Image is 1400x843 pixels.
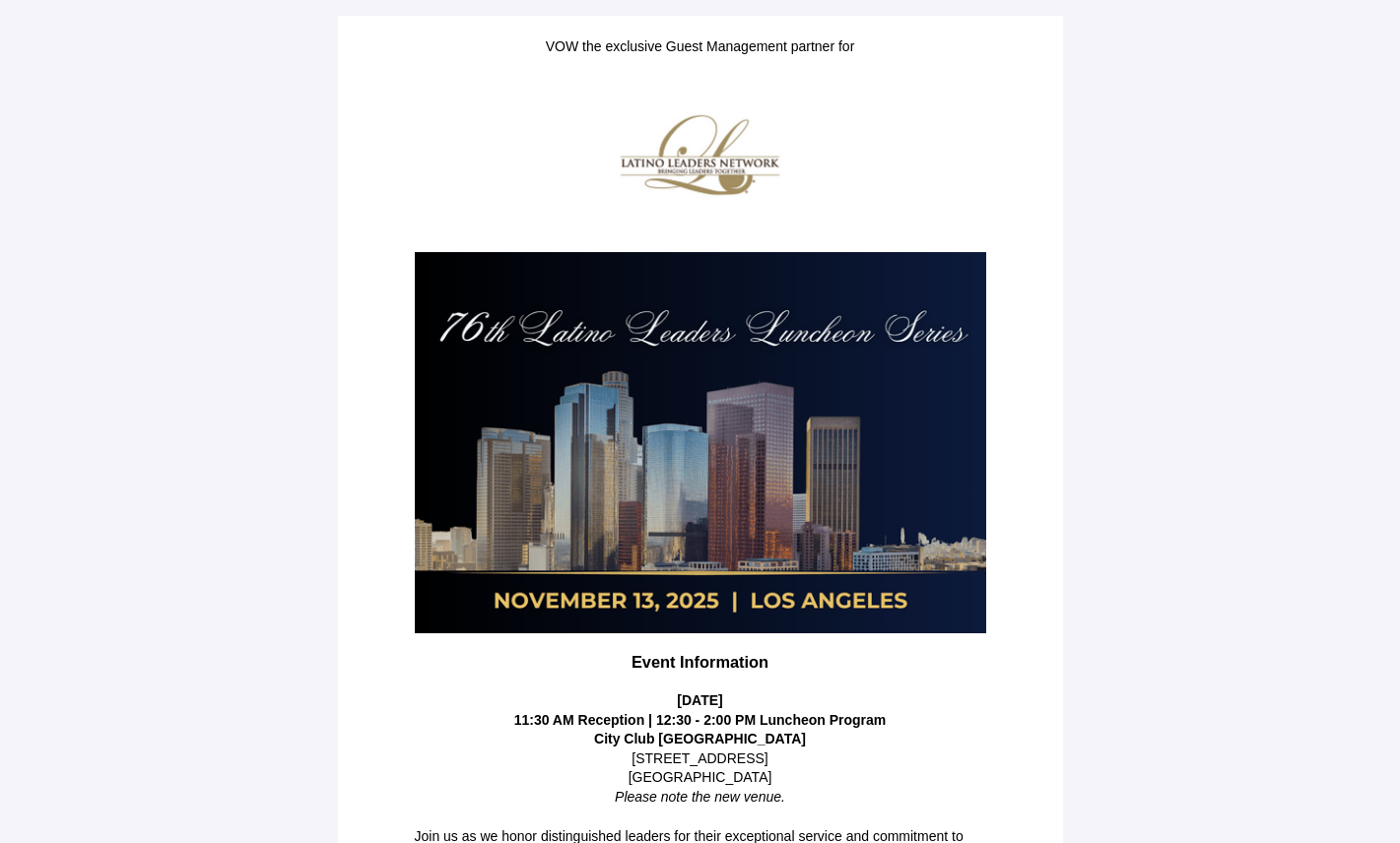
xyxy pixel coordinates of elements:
strong: Event Information [632,653,768,671]
em: Please note the new venue. [615,789,785,805]
p: [STREET_ADDRESS] [GEOGRAPHIC_DATA] [415,730,986,807]
strong: City Club [GEOGRAPHIC_DATA] [594,731,806,746]
strong: [DATE] [677,692,722,708]
p: VOW the exclusive Guest Management partner for [415,37,986,57]
strong: 11:30 AM Reception | 12:30 - 2:00 PM Luncheon Program [514,712,887,728]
